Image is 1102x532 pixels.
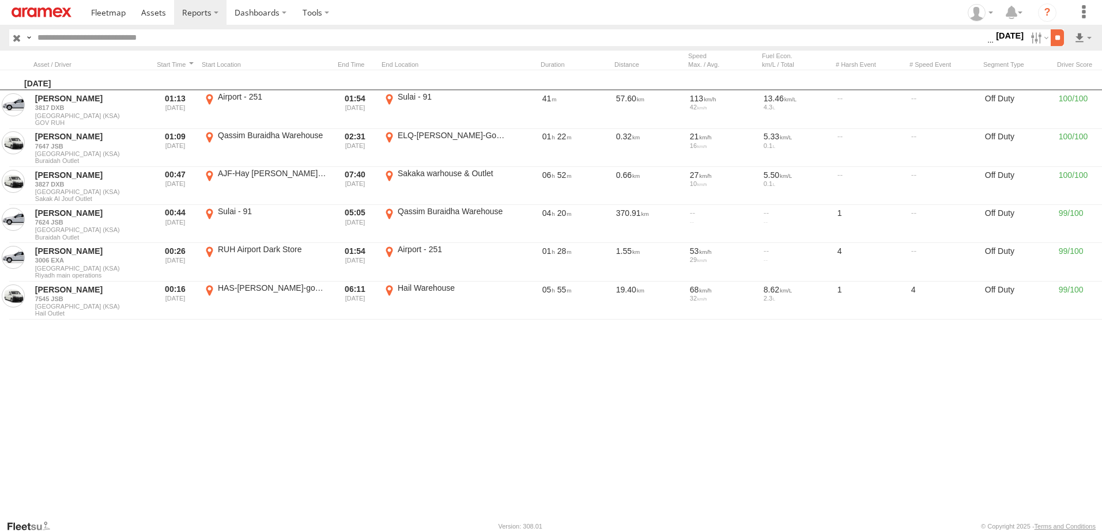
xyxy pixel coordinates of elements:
a: [PERSON_NAME] [35,170,147,180]
div: Sulai - 91 [398,92,507,102]
div: Exited after selected date range [333,244,377,280]
div: Qassim Buraidha Warehouse [398,206,507,216]
div: 5.33 [764,131,829,142]
div: Airport - 251 [398,244,507,254]
div: 0.1 [764,142,829,149]
div: 1.55 [614,244,684,280]
div: Click to Sort [614,60,684,69]
label: Click to View Event Location [202,206,329,242]
a: 3006 EXA [35,256,147,264]
div: 1 [836,283,905,318]
a: 7624 JSB [35,218,147,226]
a: 7545 JSB [35,295,147,303]
a: View Asset in Asset Management [2,284,25,307]
div: AJF-Hay [PERSON_NAME]-Google [218,168,327,178]
label: Search Query [24,29,33,46]
a: 3817 DXB [35,104,147,112]
div: ELQ-[PERSON_NAME]-Google [398,130,507,140]
span: 01 [542,132,555,141]
div: Airport - 251 [218,92,327,102]
div: 68 [690,284,756,295]
span: 05 [542,285,555,294]
div: Off Duty [983,130,1052,166]
a: [PERSON_NAME] [35,284,147,295]
span: Filter Results to this Group [35,119,147,126]
a: View Asset in Asset Management [2,246,25,269]
span: Filter Results to this Group [35,195,147,202]
span: 04 [542,208,555,218]
a: View Asset in Asset Management [2,208,25,231]
div: 13.46 [764,93,829,104]
div: 0.1 [764,180,829,187]
label: Click to View Event Location [202,168,329,204]
div: Sakaka warhouse & Outlet [398,168,507,178]
div: 4 [836,244,905,280]
label: Click to View Event Location [202,244,329,280]
div: Off Duty [983,206,1052,242]
a: [PERSON_NAME] [35,131,147,142]
span: [GEOGRAPHIC_DATA] (KSA) [35,188,147,195]
div: 21 [690,131,756,142]
span: 20 [557,208,572,218]
a: [PERSON_NAME] [35,93,147,104]
div: 32 [690,295,756,302]
span: 22 [557,132,572,141]
div: 4 [909,283,979,318]
label: Search Filter Options [1026,29,1051,46]
span: 06 [542,170,555,180]
div: 5.50 [764,170,829,180]
a: 7647 JSB [35,142,147,150]
a: [PERSON_NAME] [35,246,147,256]
label: Click to View Event Location [382,168,508,204]
label: [DATE] [994,29,1026,42]
div: Qassim Buraidha Warehouse [218,130,327,140]
div: 8.62 [764,284,829,295]
div: 53 [690,246,756,256]
div: Fatimah Alqatari [964,4,997,21]
div: 57.60 [614,92,684,127]
div: 19.40 [614,283,684,318]
div: Hail Warehouse [398,283,507,293]
span: Filter Results to this Group [35,272,147,279]
span: Filter Results to this Group [35,234,147,241]
span: [GEOGRAPHIC_DATA] (KSA) [35,150,147,157]
label: Click to View Event Location [382,206,508,242]
div: Click to Sort [333,60,377,69]
div: 27 [690,170,756,180]
label: Export results as... [1073,29,1093,46]
div: Exited after selected date range [333,168,377,204]
a: View Asset in Asset Management [2,93,25,116]
label: Click to View Event Location [382,283,508,318]
div: Entered prior to selected date range [153,168,197,204]
label: Click to View Event Location [382,244,508,280]
div: 370.91 [614,206,684,242]
a: View Asset in Asset Management [2,170,25,193]
div: Exited after selected date range [333,283,377,318]
i: ? [1038,3,1056,22]
div: Off Duty [983,92,1052,127]
span: [GEOGRAPHIC_DATA] (KSA) [35,226,147,233]
div: Off Duty [983,168,1052,204]
div: 113 [690,93,756,104]
div: Entered prior to selected date range [153,244,197,280]
span: 28 [557,246,572,256]
span: Filter Results to this Group [35,310,147,317]
div: Exited after selected date range [333,92,377,127]
label: Click to View Event Location [202,130,329,166]
div: Click to Sort [153,60,197,69]
div: 0.66 [614,168,684,204]
div: Exited after selected date range [333,130,377,166]
span: 41 [542,94,557,103]
div: Entered prior to selected date range [153,130,197,166]
div: 16 [690,142,756,149]
span: 01 [542,246,555,256]
a: Visit our Website [6,520,59,532]
a: 3827 DXB [35,180,147,188]
div: Entered prior to selected date range [153,283,197,318]
label: Click to View Event Location [202,92,329,127]
span: [GEOGRAPHIC_DATA] (KSA) [35,112,147,119]
label: Click to View Event Location [382,92,508,127]
div: Version: 308.01 [499,523,542,530]
div: 1 [836,206,905,242]
span: 55 [557,285,572,294]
